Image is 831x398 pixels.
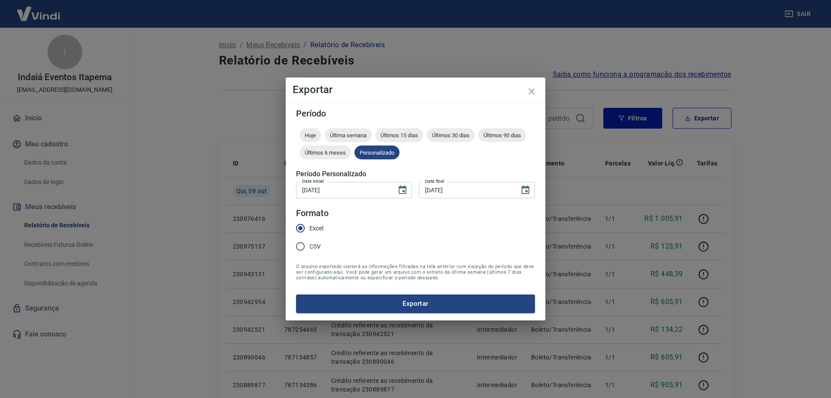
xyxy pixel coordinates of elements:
[478,128,526,142] div: Últimos 90 dias
[296,182,390,198] input: DD/MM/YYYY
[425,178,444,184] label: Data final
[296,109,535,118] h5: Período
[300,132,321,139] span: Hoje
[300,146,351,159] div: Últimos 6 meses
[325,128,372,142] div: Última semana
[375,132,423,139] span: Últimos 15 dias
[427,132,475,139] span: Últimos 30 dias
[302,178,324,184] label: Data inicial
[427,128,475,142] div: Últimos 30 dias
[325,132,372,139] span: Última semana
[478,132,526,139] span: Últimos 90 dias
[419,182,513,198] input: DD/MM/YYYY
[354,149,399,156] span: Personalizado
[309,224,323,233] span: Excel
[296,264,535,281] span: O arquivo exportado conterá as informações filtradas na tela anterior com exceção do período que ...
[517,181,534,199] button: Choose date, selected date is 9 de out de 2025
[521,81,542,102] button: close
[300,149,351,156] span: Últimos 6 meses
[296,207,329,220] legend: Formato
[354,146,399,159] div: Personalizado
[300,128,321,142] div: Hoje
[296,294,535,313] button: Exportar
[296,170,535,178] h5: Período Personalizado
[394,181,411,199] button: Choose date, selected date is 9 de out de 2025
[293,84,538,95] h4: Exportar
[309,242,321,251] span: CSV
[375,128,423,142] div: Últimos 15 dias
